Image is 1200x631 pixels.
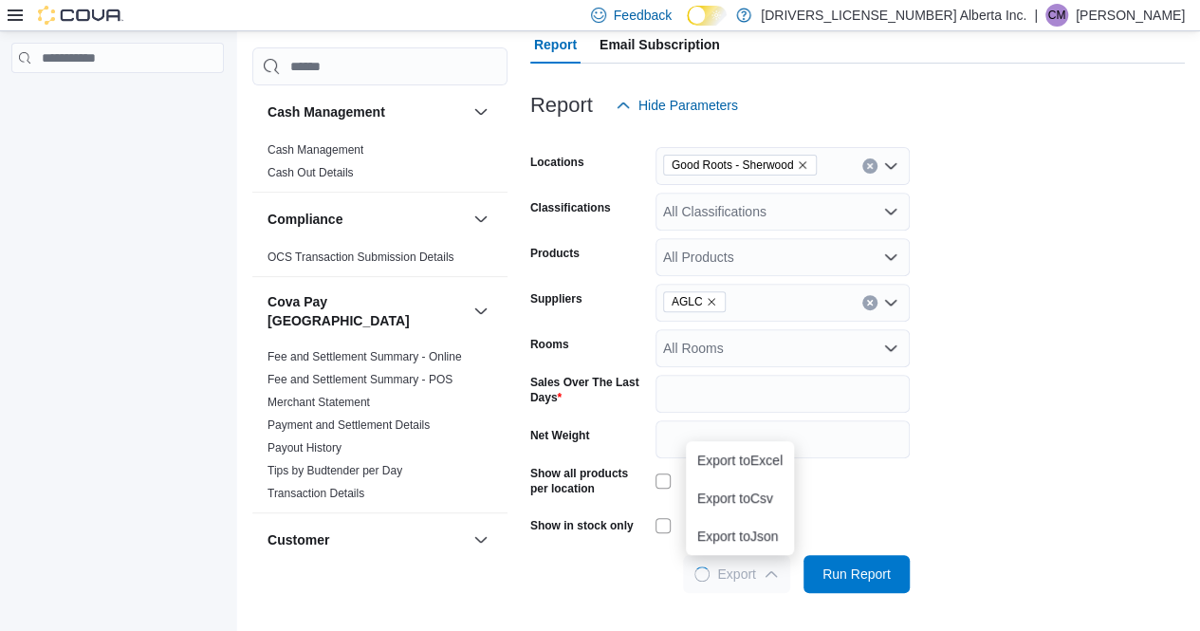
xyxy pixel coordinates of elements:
[883,250,898,265] button: Open list of options
[268,486,364,501] span: Transaction Details
[268,372,452,387] span: Fee and Settlement Summary - POS
[638,96,738,115] span: Hide Parameters
[530,291,582,306] label: Suppliers
[530,94,593,117] h3: Report
[1034,4,1038,27] p: |
[268,250,454,265] span: OCS Transaction Submission Details
[663,155,818,176] span: Good Roots - Sherwood
[268,102,385,121] h3: Cash Management
[268,487,364,500] a: Transaction Details
[883,204,898,219] button: Open list of options
[268,373,452,386] a: Fee and Settlement Summary - POS
[693,566,711,584] span: Loading
[268,251,454,264] a: OCS Transaction Submission Details
[883,295,898,310] button: Open list of options
[686,479,794,517] button: Export toCsv
[697,491,783,506] span: Export to Csv
[252,345,508,512] div: Cova Pay [GEOGRAPHIC_DATA]
[268,530,329,549] h3: Customer
[268,143,363,157] a: Cash Management
[608,86,746,124] button: Hide Parameters
[687,26,688,27] span: Dark Mode
[803,555,910,593] button: Run Report
[470,529,492,551] button: Customer
[1076,4,1185,27] p: [PERSON_NAME]
[686,441,794,479] button: Export toExcel
[797,159,808,171] button: Remove Good Roots - Sherwood from selection in this group
[252,246,508,276] div: Compliance
[268,464,402,477] a: Tips by Budtender per Day
[530,518,634,533] label: Show in stock only
[883,158,898,174] button: Open list of options
[268,530,466,549] button: Customer
[600,26,720,64] span: Email Subscription
[761,4,1026,27] p: [DRIVERS_LICENSE_NUMBER] Alberta Inc.
[268,210,342,229] h3: Compliance
[697,453,783,468] span: Export to Excel
[683,555,789,593] button: LoadingExport
[687,6,727,26] input: Dark Mode
[268,395,370,410] span: Merchant Statement
[614,6,672,25] span: Feedback
[268,165,354,180] span: Cash Out Details
[530,155,584,170] label: Locations
[268,142,363,158] span: Cash Management
[697,529,783,544] span: Export to Json
[530,246,580,261] label: Products
[38,6,123,25] img: Cova
[268,396,370,409] a: Merchant Statement
[530,466,648,496] label: Show all products per location
[268,463,402,478] span: Tips by Budtender per Day
[1048,4,1066,27] span: CM
[268,292,466,330] button: Cova Pay [GEOGRAPHIC_DATA]
[883,341,898,356] button: Open list of options
[268,349,462,364] span: Fee and Settlement Summary - Online
[1045,4,1068,27] div: Curtis Martel
[268,441,342,455] a: Payout History
[268,166,354,179] a: Cash Out Details
[822,565,891,584] span: Run Report
[663,291,727,312] span: AGLC
[252,139,508,192] div: Cash Management
[862,295,877,310] button: Clear input
[268,102,466,121] button: Cash Management
[694,555,778,593] span: Export
[268,418,430,432] a: Payment and Settlement Details
[268,440,342,455] span: Payout History
[530,375,648,405] label: Sales Over The Last Days
[530,337,569,352] label: Rooms
[470,101,492,123] button: Cash Management
[686,517,794,555] button: Export toJson
[268,418,430,433] span: Payment and Settlement Details
[672,156,794,175] span: Good Roots - Sherwood
[530,428,589,443] label: Net Weight
[530,200,611,215] label: Classifications
[268,210,466,229] button: Compliance
[862,158,877,174] button: Clear input
[672,292,703,311] span: AGLC
[706,296,717,307] button: Remove AGLC from selection in this group
[470,300,492,323] button: Cova Pay [GEOGRAPHIC_DATA]
[11,77,224,122] nav: Complex example
[268,350,462,363] a: Fee and Settlement Summary - Online
[534,26,577,64] span: Report
[470,208,492,231] button: Compliance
